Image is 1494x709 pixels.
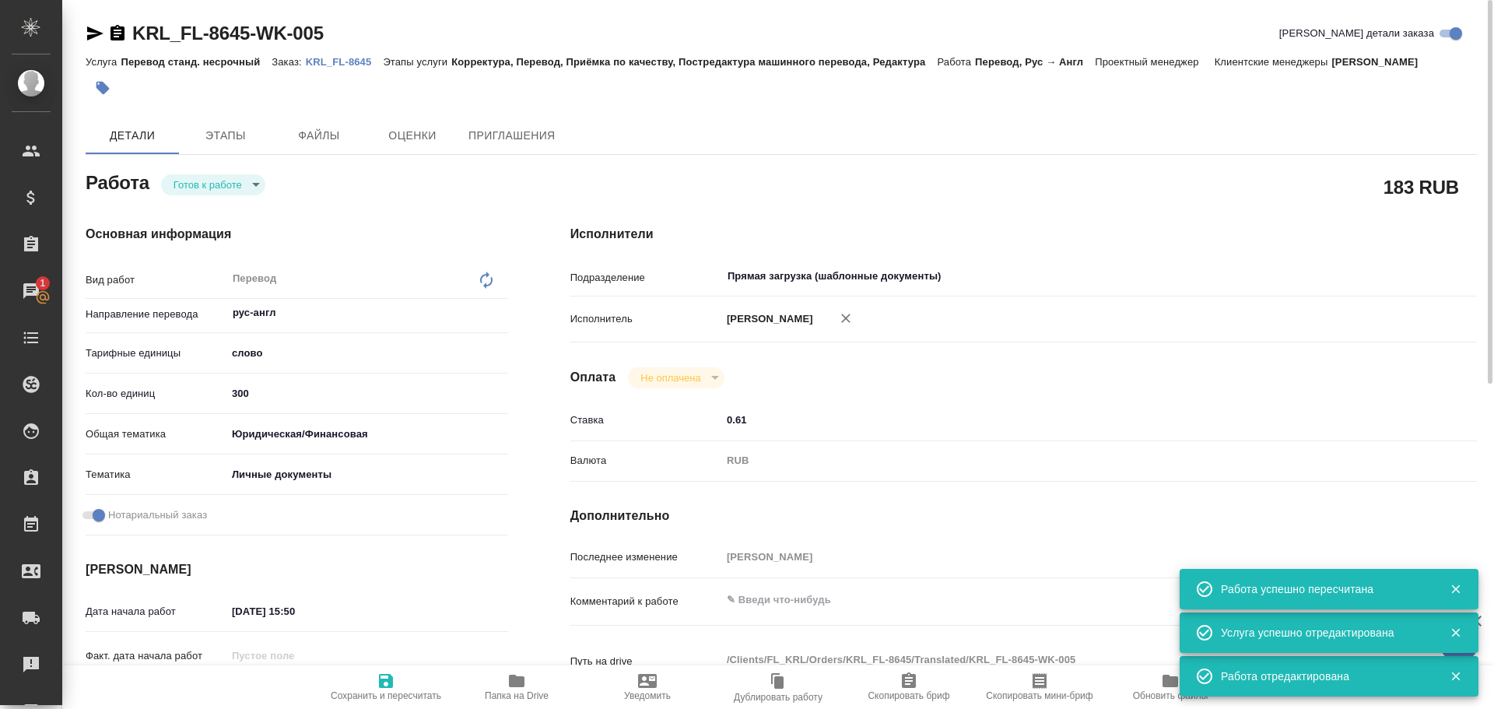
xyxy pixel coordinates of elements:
[86,272,226,288] p: Вид работ
[86,71,120,105] button: Добавить тэг
[829,301,863,335] button: Удалить исполнителя
[570,368,616,387] h4: Оплата
[570,270,721,286] p: Подразделение
[636,371,705,384] button: Не оплачена
[1331,56,1429,68] p: [PERSON_NAME]
[1221,625,1426,641] div: Услуга успешно отредактирована
[451,665,582,709] button: Папка на Drive
[383,56,451,68] p: Этапы услуги
[226,644,363,667] input: Пустое поле
[1215,56,1332,68] p: Клиентские менеджеры
[1384,174,1459,200] h2: 183 RUB
[86,386,226,402] p: Кол-во единиц
[1221,669,1426,684] div: Работа отредактирована
[86,426,226,442] p: Общая тематика
[1440,582,1471,596] button: Закрыть
[734,692,822,703] span: Дублировать работу
[868,690,949,701] span: Скопировать бриф
[86,24,104,43] button: Скопировать ссылку для ЯМессенджера
[624,690,671,701] span: Уведомить
[1133,690,1208,701] span: Обновить файлы
[721,546,1401,568] input: Пустое поле
[570,654,721,669] p: Путь на drive
[226,421,508,448] div: Юридическая/Финансовая
[86,648,226,664] p: Факт. дата начала работ
[451,56,937,68] p: Корректура, Перевод, Приёмка по качеству, Постредактура машинного перевода, Редактура
[86,225,508,244] h4: Основная информация
[306,54,384,68] a: KRL_FL-8645
[721,448,1401,474] div: RUB
[570,507,1477,525] h4: Дополнительно
[226,382,508,405] input: ✎ Введи что-нибудь
[570,549,721,565] p: Последнее изменение
[570,311,721,327] p: Исполнитель
[226,600,363,623] input: ✎ Введи что-нибудь
[4,272,58,311] a: 1
[721,409,1401,431] input: ✎ Введи что-нибудь
[974,665,1105,709] button: Скопировать мини-бриф
[937,56,975,68] p: Работа
[282,126,356,146] span: Файлы
[713,665,843,709] button: Дублировать работу
[226,462,508,488] div: Личные документы
[986,690,1092,701] span: Скопировать мини-бриф
[468,126,556,146] span: Приглашения
[132,23,324,44] a: KRL_FL-8645-WK-005
[86,307,226,322] p: Направление перевода
[272,56,305,68] p: Заказ:
[86,346,226,361] p: Тарифные единицы
[86,56,121,68] p: Услуга
[628,367,724,388] div: Готов к работе
[188,126,263,146] span: Этапы
[86,167,149,195] h2: Работа
[226,340,508,367] div: слово
[108,507,207,523] span: Нотариальный заказ
[1221,581,1426,597] div: Работа успешно пересчитана
[331,690,441,701] span: Сохранить и пересчитать
[161,174,265,195] div: Готов к работе
[975,56,1095,68] p: Перевод, Рус → Англ
[30,276,54,291] span: 1
[108,24,127,43] button: Скопировать ссылку
[721,647,1401,673] textarea: /Clients/FL_KRL/Orders/KRL_FL-8645/Translated/KRL_FL-8645-WK-005
[1279,26,1434,41] span: [PERSON_NAME] детали заказа
[843,665,974,709] button: Скопировать бриф
[570,453,721,469] p: Валюта
[721,311,813,327] p: [PERSON_NAME]
[86,467,226,483] p: Тематика
[95,126,170,146] span: Детали
[306,56,384,68] p: KRL_FL-8645
[500,311,503,314] button: Open
[121,56,272,68] p: Перевод станд. несрочный
[570,594,721,609] p: Комментарий к работе
[582,665,713,709] button: Уведомить
[570,412,721,428] p: Ставка
[1105,665,1236,709] button: Обновить файлы
[86,604,226,619] p: Дата начала работ
[570,225,1477,244] h4: Исполнители
[1440,669,1471,683] button: Закрыть
[169,178,247,191] button: Готов к работе
[321,665,451,709] button: Сохранить и пересчитать
[1440,626,1471,640] button: Закрыть
[1095,56,1202,68] p: Проектный менеджер
[375,126,450,146] span: Оценки
[86,560,508,579] h4: [PERSON_NAME]
[485,690,549,701] span: Папка на Drive
[1393,275,1396,278] button: Open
